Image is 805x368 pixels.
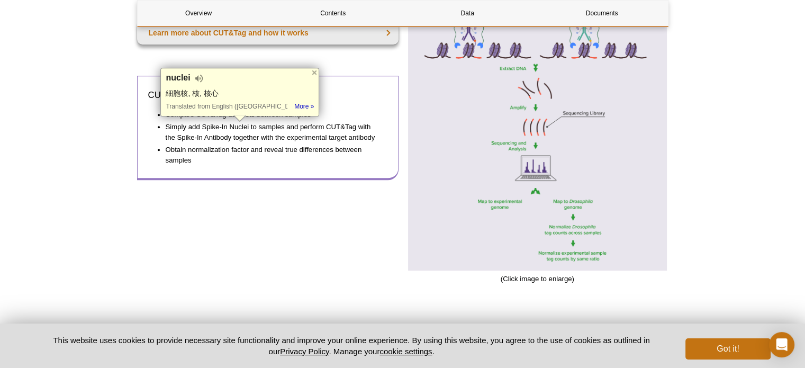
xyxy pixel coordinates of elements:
[166,122,377,143] li: Simply add Spike-In Nuclei to samples and perform CUT&Tag with the Spike-In Antibody together wit...
[148,89,388,102] h3: CUT&Tag-IT Spike-In Control Highlights:
[166,145,377,166] li: Obtain normalization factor and reveal true differences between samples
[138,1,260,26] a: Overview
[541,1,663,26] a: Documents
[379,347,432,356] button: cookie settings
[769,332,794,357] div: Open Intercom Messenger
[35,335,668,357] p: This website uses cookies to provide necessary site functionality and improve your online experie...
[280,347,329,356] a: Privacy Policy
[272,1,394,26] a: Contents
[406,1,529,26] a: Data
[685,338,770,360] button: Got it!
[137,21,399,44] a: Learn more about CUT&Tag and how it works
